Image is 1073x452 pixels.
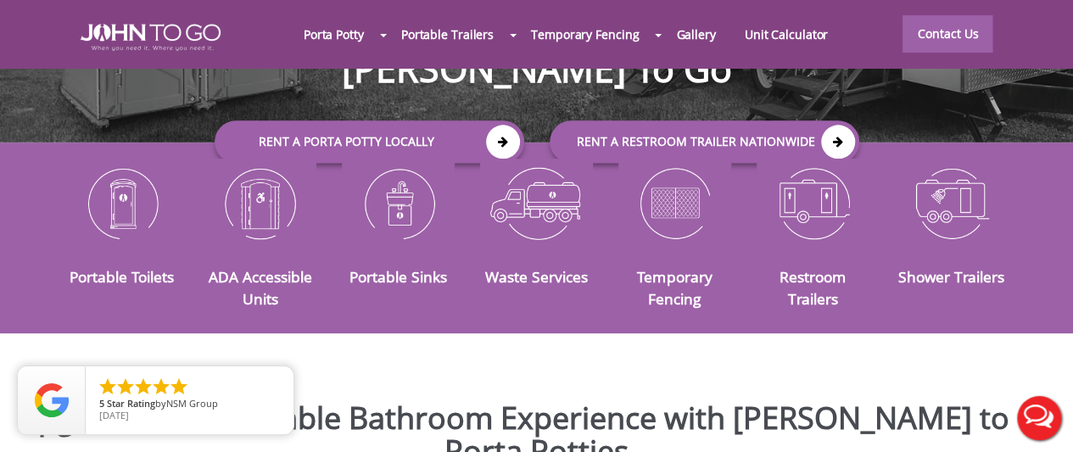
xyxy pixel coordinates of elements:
[289,16,378,53] a: Porta Potty
[662,16,729,53] a: Gallery
[780,266,846,309] a: Restroom Trailers
[215,121,524,164] a: Rent a Porta Potty Locally
[897,266,1003,287] a: Shower Trailers
[757,159,869,247] img: Restroom-Trailers-icon_N.png
[107,397,155,410] span: Star Rating
[209,266,312,309] a: ADA Accessible Units
[637,266,712,309] a: Temporary Fencing
[166,397,218,410] span: NSM Group
[349,266,447,287] a: Portable Sinks
[115,377,136,397] li: 
[517,16,653,53] a: Temporary Fencing
[730,16,843,53] a: Unit Calculator
[618,159,731,247] img: Temporary-Fencing-cion_N.png
[550,121,859,164] a: rent a RESTROOM TRAILER Nationwide
[387,16,508,53] a: Portable Trailers
[204,159,316,247] img: ADA-Accessible-Units-icon_N.png
[480,159,593,247] img: Waste-Services-icon_N.png
[99,409,129,421] span: [DATE]
[66,159,179,247] img: Portable-Toilets-icon_N.png
[1005,384,1073,452] button: Live Chat
[98,377,118,397] li: 
[895,159,1008,247] img: Shower-Trailers-icon_N.png
[99,399,280,410] span: by
[485,266,588,287] a: Waste Services
[70,266,174,287] a: Portable Toilets
[903,15,992,53] a: Contact Us
[99,397,104,410] span: 5
[151,377,171,397] li: 
[169,377,189,397] li: 
[81,24,221,51] img: JOHN to go
[35,383,69,417] img: Review Rating
[342,159,455,247] img: Portable-Sinks-icon_N.png
[133,377,154,397] li: 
